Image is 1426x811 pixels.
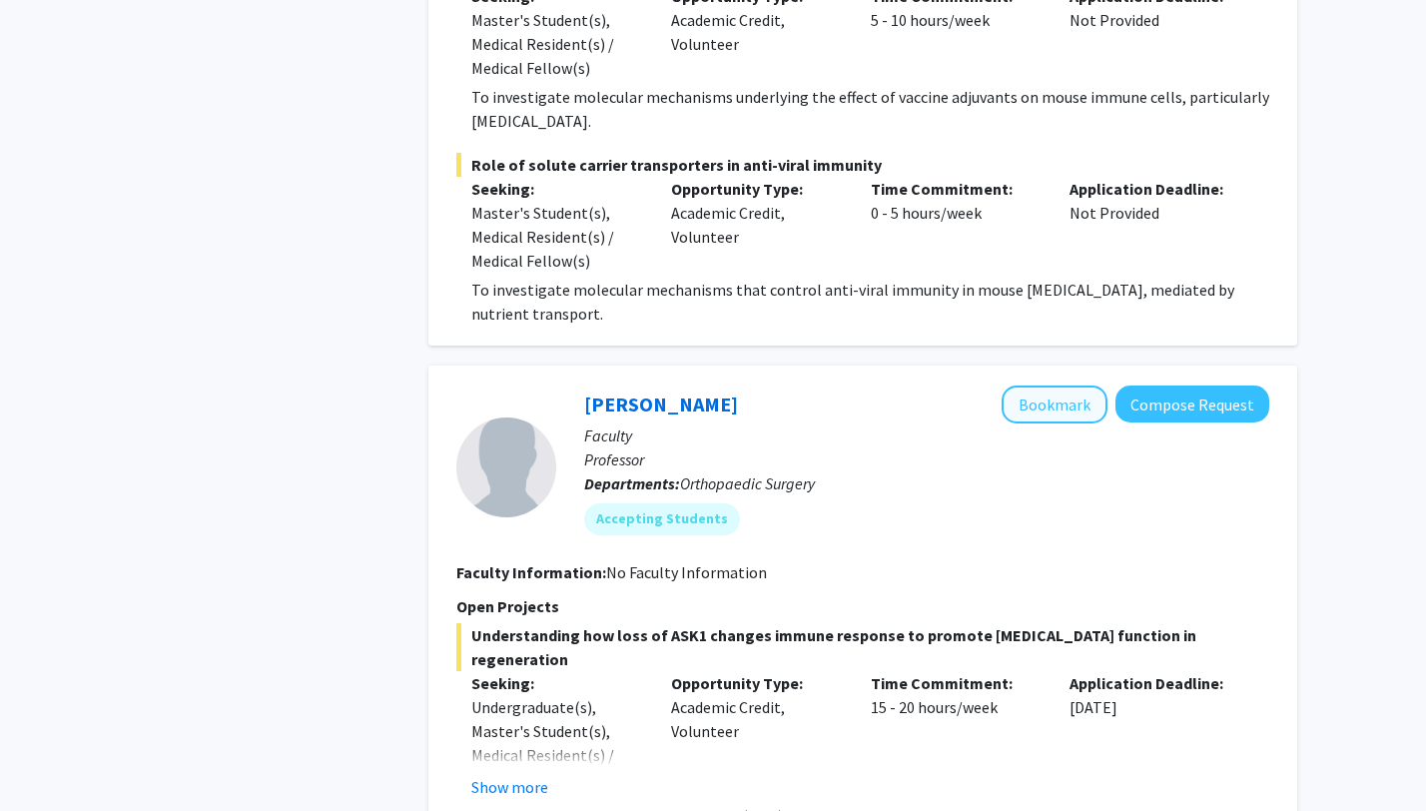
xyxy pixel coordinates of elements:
[584,423,1269,447] p: Faculty
[1115,386,1269,422] button: Compose Request to Theresa Freeman
[471,775,548,799] button: Show more
[671,177,841,201] p: Opportunity Type:
[471,671,641,695] p: Seeking:
[471,695,641,791] div: Undergraduate(s), Master's Student(s), Medical Resident(s) / Medical Fellow(s)
[871,177,1041,201] p: Time Commitment:
[1069,671,1239,695] p: Application Deadline:
[606,562,767,582] span: No Faculty Information
[871,671,1041,695] p: Time Commitment:
[584,392,738,416] a: [PERSON_NAME]
[1055,671,1254,799] div: [DATE]
[584,473,680,493] b: Departments:
[656,177,856,273] div: Academic Credit, Volunteer
[471,8,641,80] div: Master's Student(s), Medical Resident(s) / Medical Fellow(s)
[1069,177,1239,201] p: Application Deadline:
[456,562,606,582] b: Faculty Information:
[1002,386,1107,423] button: Add Theresa Freeman to Bookmarks
[471,177,641,201] p: Seeking:
[1055,177,1254,273] div: Not Provided
[15,721,85,796] iframe: Chat
[856,177,1056,273] div: 0 - 5 hours/week
[584,447,1269,471] p: Professor
[456,153,1269,177] span: Role of solute carrier transporters in anti-viral immunity
[656,671,856,799] div: Academic Credit, Volunteer
[680,473,815,493] span: Orthopaedic Surgery
[584,503,740,535] mat-chip: Accepting Students
[471,85,1269,133] p: To investigate molecular mechanisms underlying the effect of vaccine adjuvants on mouse immune ce...
[471,201,641,273] div: Master's Student(s), Medical Resident(s) / Medical Fellow(s)
[456,623,1269,671] span: Understanding how loss of ASK1 changes immune response to promote [MEDICAL_DATA] function in rege...
[456,594,1269,618] p: Open Projects
[856,671,1056,799] div: 15 - 20 hours/week
[471,278,1269,326] p: To investigate molecular mechanisms that control anti-viral immunity in mouse [MEDICAL_DATA], med...
[671,671,841,695] p: Opportunity Type:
